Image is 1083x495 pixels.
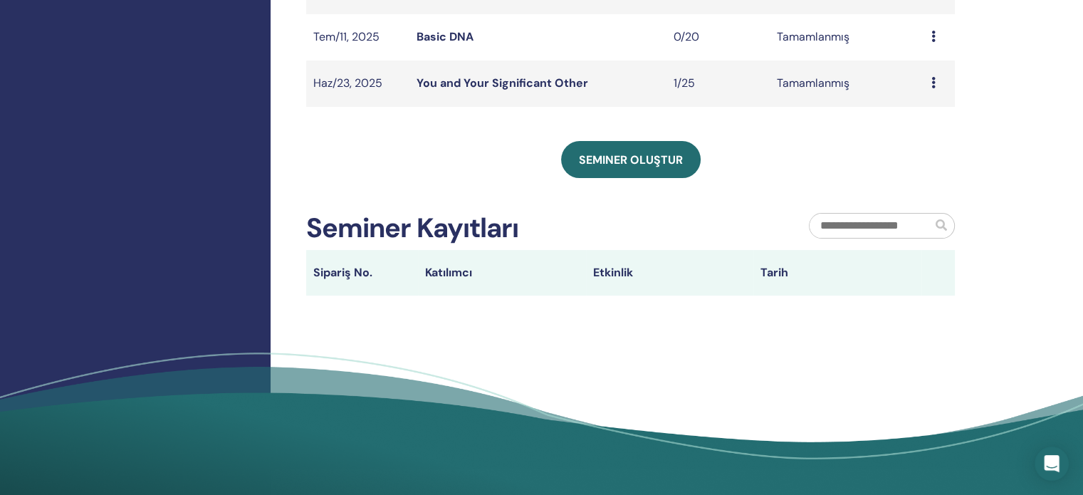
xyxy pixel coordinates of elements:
[561,141,701,178] a: Seminer oluştur
[770,61,924,107] td: Tamamlanmış
[586,250,754,296] th: Etkinlik
[666,14,770,61] td: 0/20
[417,75,588,90] a: You and Your Significant Other
[417,29,474,44] a: Basic DNA
[770,14,924,61] td: Tamamlanmış
[753,250,921,296] th: Tarih
[306,14,409,61] td: Tem/11, 2025
[306,61,409,107] td: Haz/23, 2025
[306,250,418,296] th: Sipariş No.
[306,212,518,245] h2: Seminer Kayıtları
[666,61,770,107] td: 1/25
[579,152,683,167] span: Seminer oluştur
[1035,447,1069,481] div: Open Intercom Messenger
[418,250,586,296] th: Katılımcı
